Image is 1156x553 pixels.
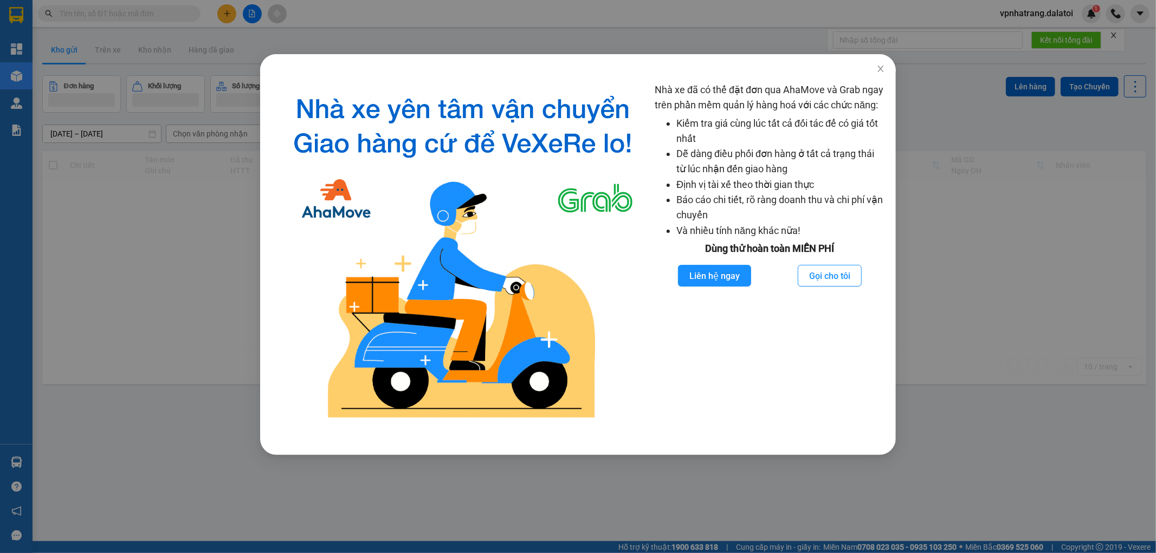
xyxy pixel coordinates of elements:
[689,269,740,283] span: Liên hệ ngay
[676,223,885,238] li: Và nhiều tính năng khác nữa!
[676,192,885,223] li: Báo cáo chi tiết, rõ ràng doanh thu và chi phí vận chuyển
[876,64,885,73] span: close
[866,54,896,84] button: Close
[676,177,885,192] li: Định vị tài xế theo thời gian thực
[678,265,751,287] button: Liên hệ ngay
[798,265,862,287] button: Gọi cho tôi
[655,82,885,428] div: Nhà xe đã có thể đặt đơn qua AhaMove và Grab ngay trên phần mềm quản lý hàng hoá với các chức năng:
[676,116,885,147] li: Kiểm tra giá cùng lúc tất cả đối tác để có giá tốt nhất
[655,241,885,256] div: Dùng thử hoàn toàn MIỄN PHÍ
[676,146,885,177] li: Dễ dàng điều phối đơn hàng ở tất cả trạng thái từ lúc nhận đến giao hàng
[809,269,850,283] span: Gọi cho tôi
[280,82,646,428] img: logo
